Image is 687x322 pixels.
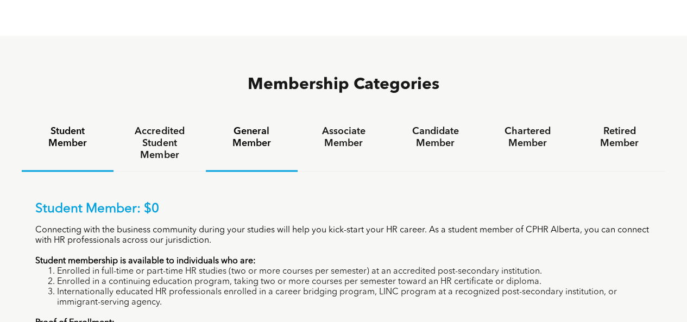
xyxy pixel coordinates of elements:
[399,125,471,149] h4: Candidate Member
[248,77,439,93] span: Membership Categories
[57,267,652,277] li: Enrolled in full-time or part-time HR studies (two or more courses per semester) at an accredited...
[57,287,652,308] li: Internationally educated HR professionals enrolled in a career bridging program, LINC program at ...
[57,277,652,287] li: Enrolled in a continuing education program, taking two or more courses per semester toward an HR ...
[35,257,256,266] strong: Student membership is available to individuals who are:
[31,125,104,149] h4: Student Member
[35,201,652,217] p: Student Member: $0
[307,125,380,149] h4: Associate Member
[583,125,656,149] h4: Retired Member
[35,225,652,246] p: Connecting with the business community during your studies will help you kick-start your HR caree...
[123,125,196,161] h4: Accredited Student Member
[216,125,288,149] h4: General Member
[491,125,563,149] h4: Chartered Member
